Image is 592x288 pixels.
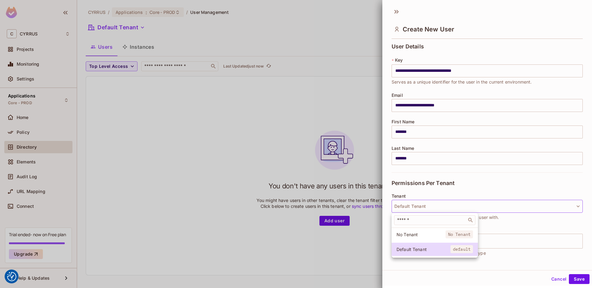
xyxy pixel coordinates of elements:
[7,272,16,281] button: Consent Preferences
[7,272,16,281] img: Revisit consent button
[397,232,446,237] span: No Tenant
[446,230,473,238] span: No Tenant
[397,246,450,252] span: Default Tenant
[450,245,473,253] span: default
